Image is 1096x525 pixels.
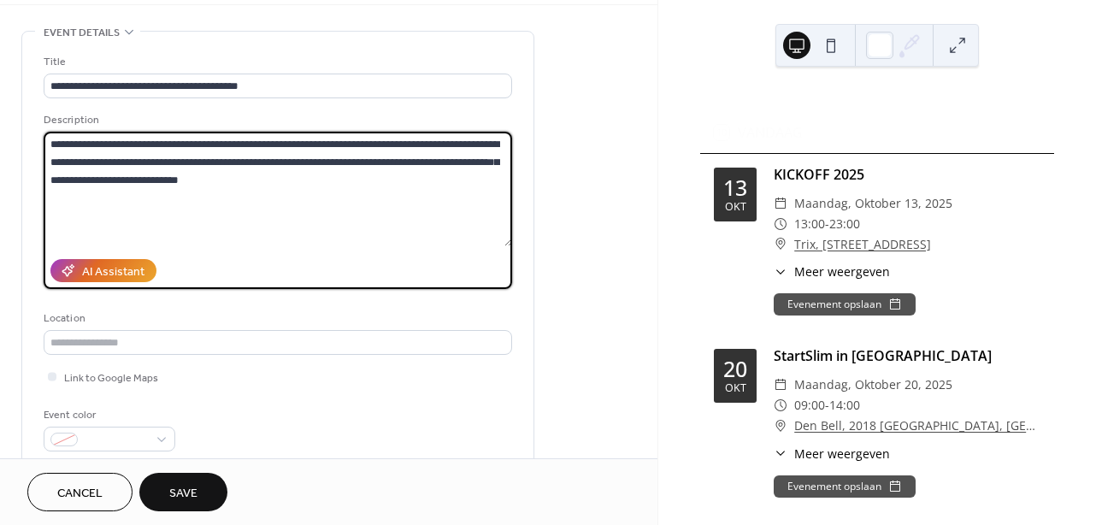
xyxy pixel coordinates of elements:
[44,406,172,424] div: Event color
[774,445,890,463] button: ​Meer weergeven
[794,375,952,395] span: maandag, oktober 20, 2025
[725,202,746,213] div: okt
[44,53,509,71] div: Title
[700,91,1054,112] div: Aankomende events
[774,214,787,234] div: ​
[774,293,916,316] button: Evenement opslaan
[774,164,1040,185] div: KICKOFF 2025
[774,345,1040,366] div: StartSlim in [GEOGRAPHIC_DATA]
[725,383,746,394] div: okt
[44,111,509,129] div: Description
[774,193,787,214] div: ​
[774,395,787,416] div: ​
[723,358,747,380] div: 20
[57,485,103,503] span: Cancel
[794,416,1040,436] a: Den Bell, 2018 [GEOGRAPHIC_DATA], [GEOGRAPHIC_DATA]
[794,395,825,416] span: 09:00
[774,262,890,280] button: ​Meer weergeven
[50,259,156,282] button: AI Assistant
[825,214,829,234] span: -
[723,177,747,198] div: 13
[82,263,144,281] div: AI Assistant
[169,485,197,503] span: Save
[794,262,890,280] span: Meer weergeven
[774,234,787,255] div: ​
[64,369,158,387] span: Link to Google Maps
[44,310,509,327] div: Location
[774,475,916,498] button: Evenement opslaan
[44,24,120,42] span: Event details
[794,234,931,255] a: Trix, [STREET_ADDRESS]
[829,214,860,234] span: 23:00
[139,473,227,511] button: Save
[774,262,787,280] div: ​
[794,445,890,463] span: Meer weergeven
[774,416,787,436] div: ​
[825,395,829,416] span: -
[829,395,860,416] span: 14:00
[794,214,825,234] span: 13:00
[774,445,787,463] div: ​
[794,193,952,214] span: maandag, oktober 13, 2025
[774,375,787,395] div: ​
[27,473,133,511] button: Cancel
